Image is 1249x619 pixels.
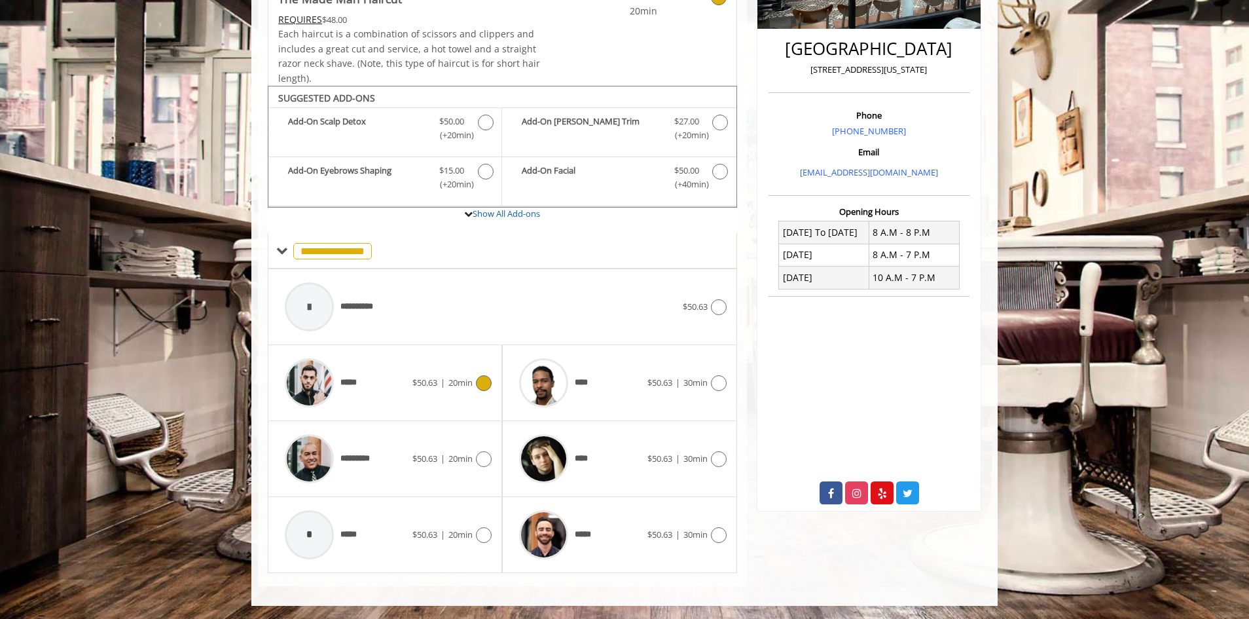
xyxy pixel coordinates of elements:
[674,164,699,178] span: $50.00
[667,178,706,191] span: (+40min )
[580,4,657,18] span: 20min
[869,221,959,244] td: 8 A.M - 8 P.M
[647,377,672,388] span: $50.63
[441,453,445,464] span: |
[647,529,672,540] span: $50.63
[509,164,729,195] label: Add-On Facial
[676,377,680,388] span: |
[288,115,426,142] b: Add-On Scalp Detox
[433,178,471,191] span: (+20min )
[832,125,906,137] a: [PHONE_NUMBER]
[683,377,708,388] span: 30min
[448,453,473,464] span: 20min
[522,115,661,142] b: Add-On [PERSON_NAME] Trim
[772,147,966,157] h3: Email
[509,115,729,145] label: Add-On Beard Trim
[647,453,672,464] span: $50.63
[278,92,375,104] b: SUGGESTED ADD-ONS
[769,207,969,216] h3: Opening Hours
[439,164,464,178] span: $15.00
[779,244,869,266] td: [DATE]
[683,529,708,540] span: 30min
[667,128,706,142] span: (+20min )
[772,63,966,77] p: [STREET_ADDRESS][US_STATE]
[676,453,680,464] span: |
[448,529,473,540] span: 20min
[779,221,869,244] td: [DATE] To [DATE]
[441,377,445,388] span: |
[522,164,661,191] b: Add-On Facial
[278,28,540,84] span: Each haircut is a combination of scissors and clippers and includes a great cut and service, a ho...
[275,115,495,145] label: Add-On Scalp Detox
[439,115,464,128] span: $50.00
[268,86,737,208] div: The Made Man Haircut Add-onS
[800,166,938,178] a: [EMAIL_ADDRESS][DOMAIN_NAME]
[433,128,471,142] span: (+20min )
[772,39,966,58] h2: [GEOGRAPHIC_DATA]
[869,267,959,289] td: 10 A.M - 7 P.M
[772,111,966,120] h3: Phone
[869,244,959,266] td: 8 A.M - 7 P.M
[288,164,426,191] b: Add-On Eyebrows Shaping
[473,208,540,219] a: Show All Add-ons
[441,529,445,540] span: |
[779,267,869,289] td: [DATE]
[683,453,708,464] span: 30min
[412,453,437,464] span: $50.63
[278,12,541,27] div: $48.00
[676,529,680,540] span: |
[412,377,437,388] span: $50.63
[275,164,495,195] label: Add-On Eyebrows Shaping
[674,115,699,128] span: $27.00
[448,377,473,388] span: 20min
[412,529,437,540] span: $50.63
[683,301,708,312] span: $50.63
[278,13,322,26] span: This service needs some Advance to be paid before we block your appointment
